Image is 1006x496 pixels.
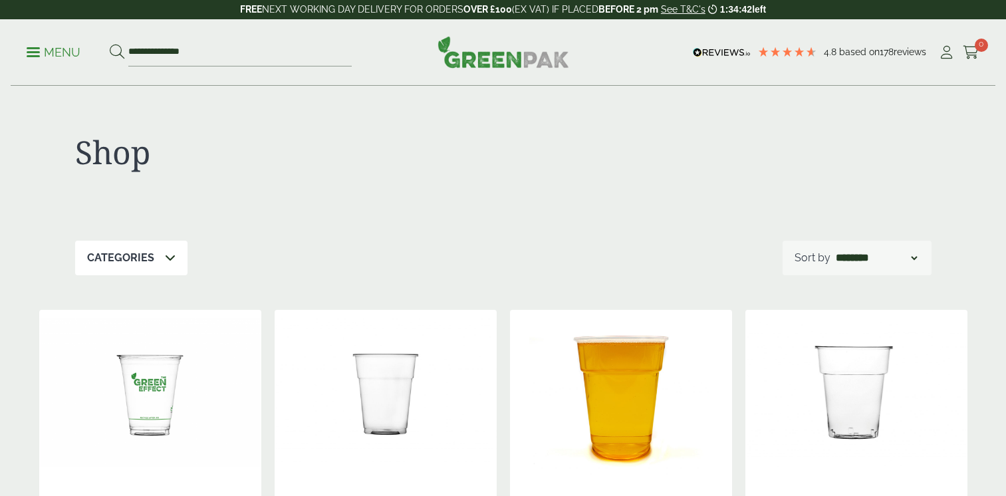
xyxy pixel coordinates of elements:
[240,4,262,15] strong: FREE
[693,48,751,57] img: REVIEWS.io
[27,45,80,61] p: Menu
[880,47,894,57] span: 178
[963,46,979,59] i: Cart
[824,47,839,57] span: 4.8
[661,4,705,15] a: See T&C's
[752,4,766,15] span: left
[963,43,979,62] a: 0
[598,4,658,15] strong: BEFORE 2 pm
[39,310,261,476] img: half pint pic 2
[745,310,967,476] img: 12oz Half Pint to Line - CE Marked -0
[839,47,880,57] span: Based on
[87,250,154,266] p: Categories
[894,47,926,57] span: reviews
[938,46,955,59] i: My Account
[27,45,80,58] a: Menu
[75,133,503,172] h1: Shop
[833,250,920,266] select: Shop order
[795,250,830,266] p: Sort by
[438,36,569,68] img: GreenPak Supplies
[275,310,497,476] img: 10oz Half Pint to Brim - CE Marked -0
[720,4,752,15] span: 1:34:42
[510,310,732,476] img: IMG_5408
[463,4,512,15] strong: OVER £100
[757,46,817,58] div: 4.78 Stars
[975,39,988,52] span: 0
